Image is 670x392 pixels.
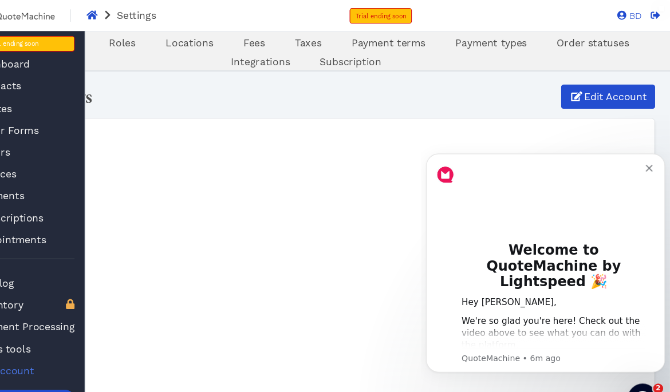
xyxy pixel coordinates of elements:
[23,228,647,242] dd: America/New_York
[9,168,122,192] a: Payments
[348,52,404,62] span: Subscription
[23,279,647,292] dd: QUO
[459,33,552,47] a: Payment types
[48,361,98,375] span: New quote
[192,33,263,47] a: Locations
[206,34,250,45] span: Locations
[37,22,207,90] iframe: youtube
[266,52,320,62] span: Integrations
[30,5,109,25] img: QuoteM_horizontal_flat_cropped.png
[32,315,81,328] span: Sales tools
[32,173,76,187] span: Payments
[32,274,74,288] span: Inventory
[10,359,122,376] a: New quote
[37,198,207,208] p: Message from QuoteMachine, sent 6m ago
[380,11,427,18] span: Trial ending soon
[37,163,207,197] div: We're so glad you're here! Check out the video above to see what you can do with the platform.
[311,33,363,47] a: Taxes
[32,133,62,147] span: Orders
[552,33,646,47] a: Order statuses
[23,164,647,178] dd: USD
[23,196,647,210] dd: English
[630,9,644,19] span: BD
[23,375,647,389] dd: 1
[37,146,207,157] div: Hey [PERSON_NAME],
[32,113,89,127] span: Order Forms
[9,289,122,312] a: Payment Processing
[377,34,445,45] span: Payment terms
[32,294,122,308] span: Payment Processing
[207,22,216,31] button: Dismiss notification
[140,33,192,47] a: Roles
[17,96,20,101] tspan: $
[9,330,122,353] a: My Account
[9,310,122,333] a: Sales tools
[32,335,85,349] span: My Account
[9,249,122,272] a: Catalog
[23,343,647,357] dd: INV
[566,34,632,45] span: Order statuses
[42,37,89,43] span: Trial ending soon
[32,194,93,208] span: Subscriptions
[9,128,122,152] a: Orders
[570,78,656,100] a: Edit Account
[631,353,659,381] iframe: Intercom live chat
[153,34,178,45] span: Roles
[9,269,122,292] a: Inventory
[32,93,64,107] span: Quotes
[375,7,432,22] a: Trial ending soon
[363,33,459,47] a: Payment terms
[252,50,334,64] a: Integrations
[9,209,122,232] a: Appointments
[472,34,538,45] span: Payment types
[23,311,647,324] dd: 1
[9,88,122,112] a: Quotes
[37,96,207,146] h1: Welcome to QuoteMachine by Lightspeed 🎉
[9,47,122,71] a: Dashboard
[334,50,418,64] a: Subscription
[9,68,122,91] a: Contacts
[655,353,664,362] span: 2
[32,153,68,167] span: Invoices
[9,108,122,132] a: Order Forms
[9,189,122,212] a: Subscriptions
[616,9,644,19] a: BD
[32,53,81,66] span: Dashboard
[589,82,649,96] span: Edit Account
[32,214,96,228] span: Appointments
[32,254,66,268] span: Catalog
[263,33,311,47] a: Fees
[277,34,297,45] span: Fees
[9,148,122,172] a: Invoices
[161,9,197,19] span: Settings
[9,33,122,47] a: Trial ending soon
[32,73,73,86] span: Contacts
[325,34,349,45] span: Taxes
[441,127,670,386] iframe: Intercom notifications message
